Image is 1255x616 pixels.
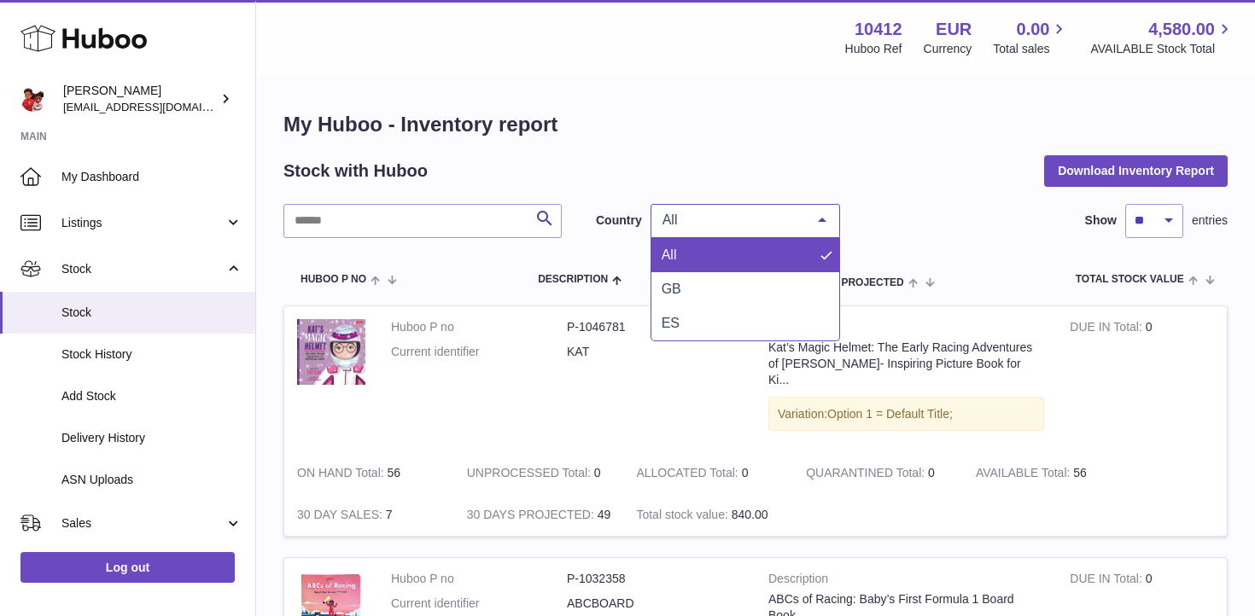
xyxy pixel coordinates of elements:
span: Add Stock [61,388,242,404]
span: My Dashboard [61,169,242,185]
strong: DUE IN Total [1070,572,1145,590]
span: Stock [61,305,242,321]
strong: UNPROCESSED Total [467,466,594,484]
span: [EMAIL_ADDRESS][DOMAIN_NAME] [63,100,251,113]
strong: Description [768,571,1044,591]
span: All [662,247,677,262]
img: product image [297,319,365,385]
h2: Stock with Huboo [283,160,428,183]
span: 4,580.00 [1148,18,1215,41]
a: 4,580.00 AVAILABLE Stock Total [1090,18,1235,57]
strong: AVAILABLE Total [976,466,1073,484]
label: Show [1085,212,1117,229]
dd: KAT [567,344,743,360]
td: 0 [1057,306,1227,452]
td: 0 [623,452,793,494]
td: 0 [454,452,624,494]
dt: Huboo P no [391,319,567,335]
label: Country [596,212,642,229]
button: Download Inventory Report [1044,155,1228,186]
a: 0.00 Total sales [993,18,1069,57]
div: Variation: [768,397,1044,432]
dd: ABCBOARD [567,596,743,612]
strong: 30 DAY SALES [297,508,386,526]
strong: Total stock value [636,508,731,526]
div: Kat’s Magic Helmet: The Early Racing Adventures of [PERSON_NAME]- Inspiring Picture Book for Ki... [768,340,1044,388]
div: [PERSON_NAME] [63,83,217,115]
strong: 30 DAYS PROJECTED [467,508,598,526]
strong: DUE IN Total [1070,320,1145,338]
span: ASN Uploads [61,472,242,488]
strong: ALLOCATED Total [636,466,741,484]
strong: ON HAND Total [297,466,388,484]
span: Total sales [993,41,1069,57]
span: 30 DAYS PROJECTED [797,277,904,288]
td: 56 [284,452,454,494]
strong: QUARANTINED Total [806,466,928,484]
td: 49 [454,494,624,536]
span: 0 [928,466,935,479]
span: Option 1 = Default Title; [827,407,953,421]
span: Delivery History [61,430,242,446]
a: Log out [20,552,235,583]
img: hello@redracerbooks.com [20,86,46,112]
div: Huboo Ref [845,41,902,57]
dd: P-1032358 [567,571,743,587]
strong: 10412 [855,18,902,41]
span: Sales [61,515,225,532]
span: 840.00 [732,508,768,521]
td: 7 [284,494,454,536]
strong: Description [768,319,1044,340]
span: GB [662,282,681,296]
span: 0.00 [1017,18,1050,41]
span: Stock History [61,346,242,363]
dt: Current identifier [391,596,567,612]
span: All [658,212,805,229]
span: Listings [61,215,225,231]
span: Total stock value [1076,274,1184,285]
span: Huboo P no [301,274,366,285]
strong: EUR [936,18,972,41]
span: Stock [61,261,225,277]
dd: P-1046781 [567,319,743,335]
span: AVAILABLE Stock Total [1090,41,1235,57]
div: Currency [924,41,972,57]
dt: Current identifier [391,344,567,360]
dt: Huboo P no [391,571,567,587]
span: entries [1192,212,1228,229]
td: 56 [963,452,1133,494]
h1: My Huboo - Inventory report [283,111,1228,138]
span: ES [662,316,680,330]
span: Description [538,274,608,285]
